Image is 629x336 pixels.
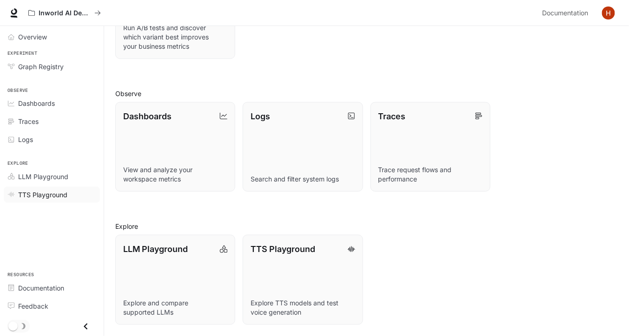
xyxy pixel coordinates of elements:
a: Documentation [4,280,100,296]
button: Close drawer [75,317,96,336]
p: TTS Playground [251,243,315,255]
span: TTS Playground [18,190,67,200]
a: Feedback [4,298,100,314]
p: LLM Playground [123,243,188,255]
p: Traces [378,110,406,123]
a: Overview [4,29,100,45]
a: DashboardsView and analyze your workspace metrics [115,102,235,192]
h2: Observe [115,89,618,98]
a: Graph Registry [4,58,100,75]
p: Dashboards [123,110,172,123]
span: Documentation [543,7,589,19]
a: LLM PlaygroundExplore and compare supported LLMs [115,235,235,325]
a: TTS Playground [4,187,100,203]
a: LLM Playground [4,168,100,185]
a: TTS PlaygroundExplore TTS models and test voice generation [243,235,363,325]
p: Trace request flows and performance [378,165,483,184]
h2: Explore [115,221,618,231]
p: Explore TTS models and test voice generation [251,298,355,317]
span: Traces [18,116,39,126]
p: Run A/B tests and discover which variant best improves your business metrics [123,23,227,51]
span: Overview [18,32,47,42]
a: LogsSearch and filter system logs [243,102,363,192]
span: Dark mode toggle [8,321,18,331]
span: Logs [18,135,33,144]
a: Documentation [539,4,596,22]
span: LLM Playground [18,172,68,181]
span: Documentation [18,283,64,293]
p: Search and filter system logs [251,174,355,184]
button: User avatar [599,4,618,22]
span: Dashboards [18,98,55,108]
span: Graph Registry [18,62,64,71]
a: Dashboards [4,95,100,111]
p: Logs [251,110,270,123]
p: Explore and compare supported LLMs [123,298,227,317]
span: Feedback [18,301,48,311]
img: User avatar [602,6,615,19]
a: TracesTrace request flows and performance [371,102,490,192]
p: Inworld AI Demos [39,9,91,17]
p: View and analyze your workspace metrics [123,165,227,184]
button: All workspaces [24,4,105,22]
a: Logs [4,131,100,148]
a: Traces [4,113,100,129]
